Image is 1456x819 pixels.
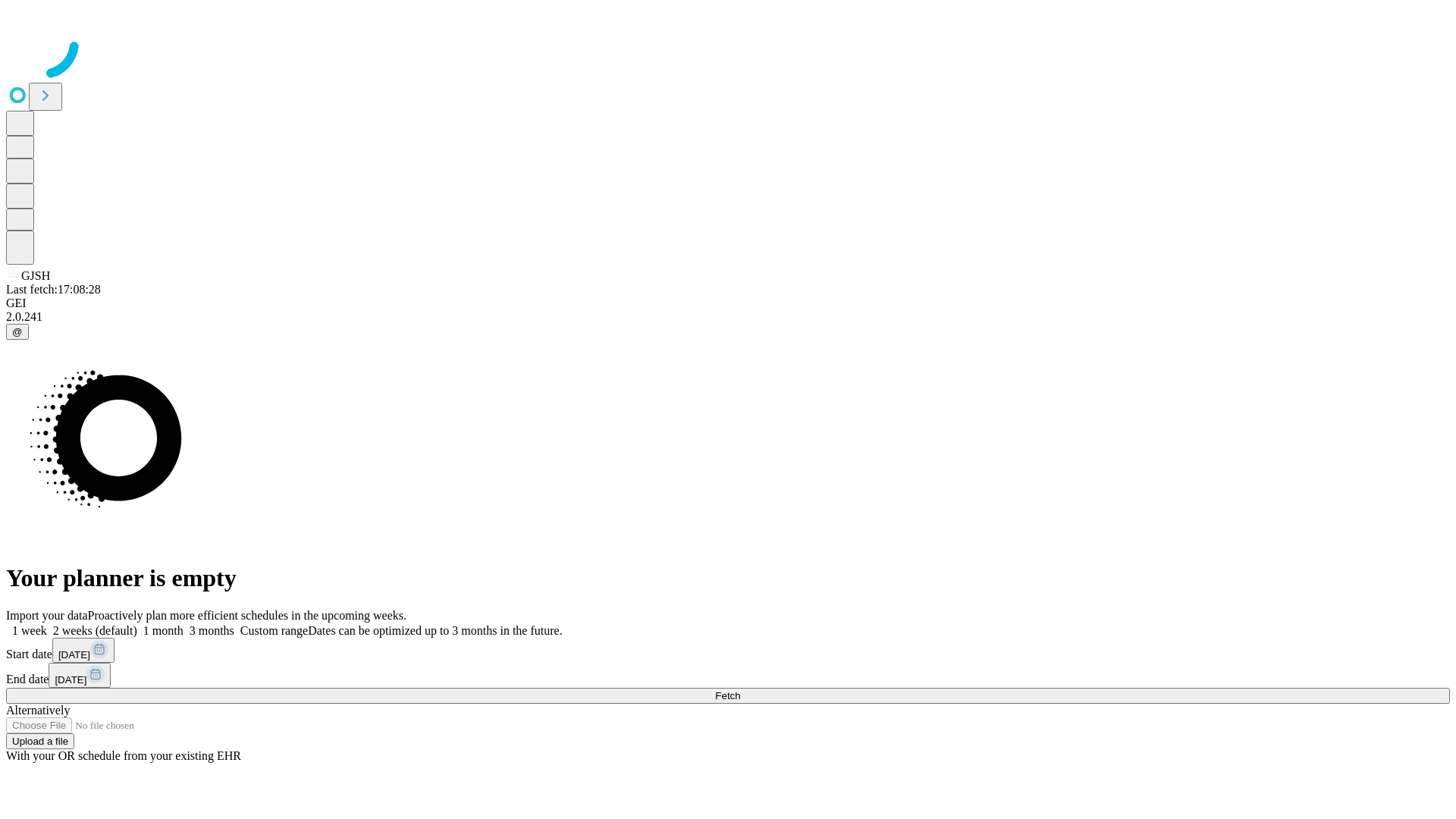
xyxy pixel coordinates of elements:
[12,624,47,637] span: 1 week
[12,326,23,337] span: @
[190,624,234,637] span: 3 months
[88,609,406,622] span: Proactively plan more efficient schedules in the upcoming weeks.
[52,638,115,663] button: [DATE]
[58,649,90,661] span: [DATE]
[143,624,184,637] span: 1 month
[53,624,137,637] span: 2 weeks (default)
[6,324,29,340] button: @
[6,704,70,717] span: Alternatively
[6,283,101,296] span: Last fetch: 17:08:28
[715,690,740,701] span: Fetch
[6,749,241,762] span: With your OR schedule from your existing EHR
[6,733,74,749] button: Upload a file
[308,624,562,637] span: Dates can be optimized up to 3 months in the future.
[240,624,308,637] span: Custom range
[6,564,1450,592] h1: Your planner is empty
[6,310,1450,324] div: 2.0.241
[6,297,1450,310] div: GEI
[49,663,111,688] button: [DATE]
[6,638,1450,663] div: Start date
[6,663,1450,688] div: End date
[6,609,88,622] span: Import your data
[6,688,1450,704] button: Fetch
[21,269,50,282] span: GJSH
[55,674,86,686] span: [DATE]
